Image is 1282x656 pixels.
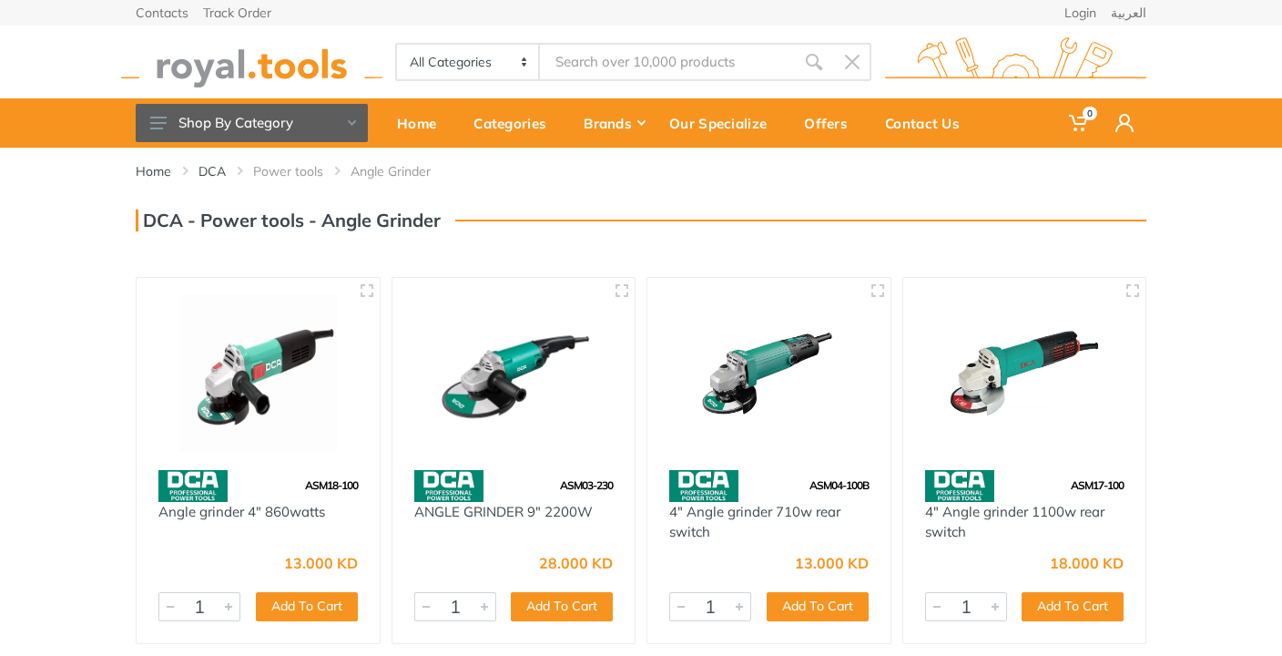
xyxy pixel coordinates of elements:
a: Contact Us [872,98,984,148]
a: ANGLE GRINDER 9" 2200W [414,503,593,520]
a: Login [1064,6,1096,19]
button: Add To Cart [767,592,869,621]
span: ASM03-230 [560,478,613,492]
a: DCA [198,162,226,180]
a: 4" Angle grinder 710w rear switch [669,503,840,541]
img: Royal Tools - 4 [920,294,1130,452]
span: 0 [1083,107,1097,120]
button: Add To Cart [511,592,613,621]
div: 28.000 KD [539,556,613,570]
a: العربية [1111,6,1146,19]
a: Home [136,162,171,180]
img: 58.webp [158,470,228,502]
a: Contacts [136,6,188,19]
span: ASM18-100 [305,478,358,492]
input: Site search [540,43,795,81]
a: Track Order [203,6,271,19]
div: Offers [791,104,872,142]
span: ASM17-100 [1071,478,1124,492]
div: Contact Us [872,104,984,142]
a: Home [384,98,461,148]
button: Add To Cart [256,592,358,621]
span: ASM04-100B [809,478,869,492]
button: Add To Cart [1022,592,1124,621]
img: 58.webp [925,470,994,502]
div: Our Specialize [656,104,791,142]
nav: breadcrumb [136,162,1146,180]
a: Offers [791,98,872,148]
a: Power tools [253,162,323,180]
select: Category [397,45,540,79]
img: royal.tools Logo [885,37,1146,87]
a: Angle grinder 4" 860watts [158,503,325,520]
div: Home [384,104,461,142]
button: Shop By Category [136,104,368,142]
div: 13.000 KD [284,556,358,570]
a: 0 [1056,98,1103,148]
a: Categories [461,98,571,148]
img: Royal Tools - ANGLE GRINDER 9 [409,294,619,452]
img: royal.tools Logo [121,37,382,87]
img: 58.webp [669,470,738,502]
img: Royal Tools - Angle grinder 4 [153,294,363,452]
div: 18.000 KD [1050,556,1124,570]
div: Categories [461,104,571,142]
h3: DCA - Power tools - Angle Grinder [136,210,441,231]
a: Our Specialize [656,98,791,148]
a: 4" Angle grinder 1100w rear switch [925,503,1104,541]
div: Brands [571,104,656,142]
img: 58.webp [414,470,483,502]
li: Angle Grinder [351,162,458,180]
img: Royal Tools - 4 [664,294,874,452]
div: 13.000 KD [795,556,869,570]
